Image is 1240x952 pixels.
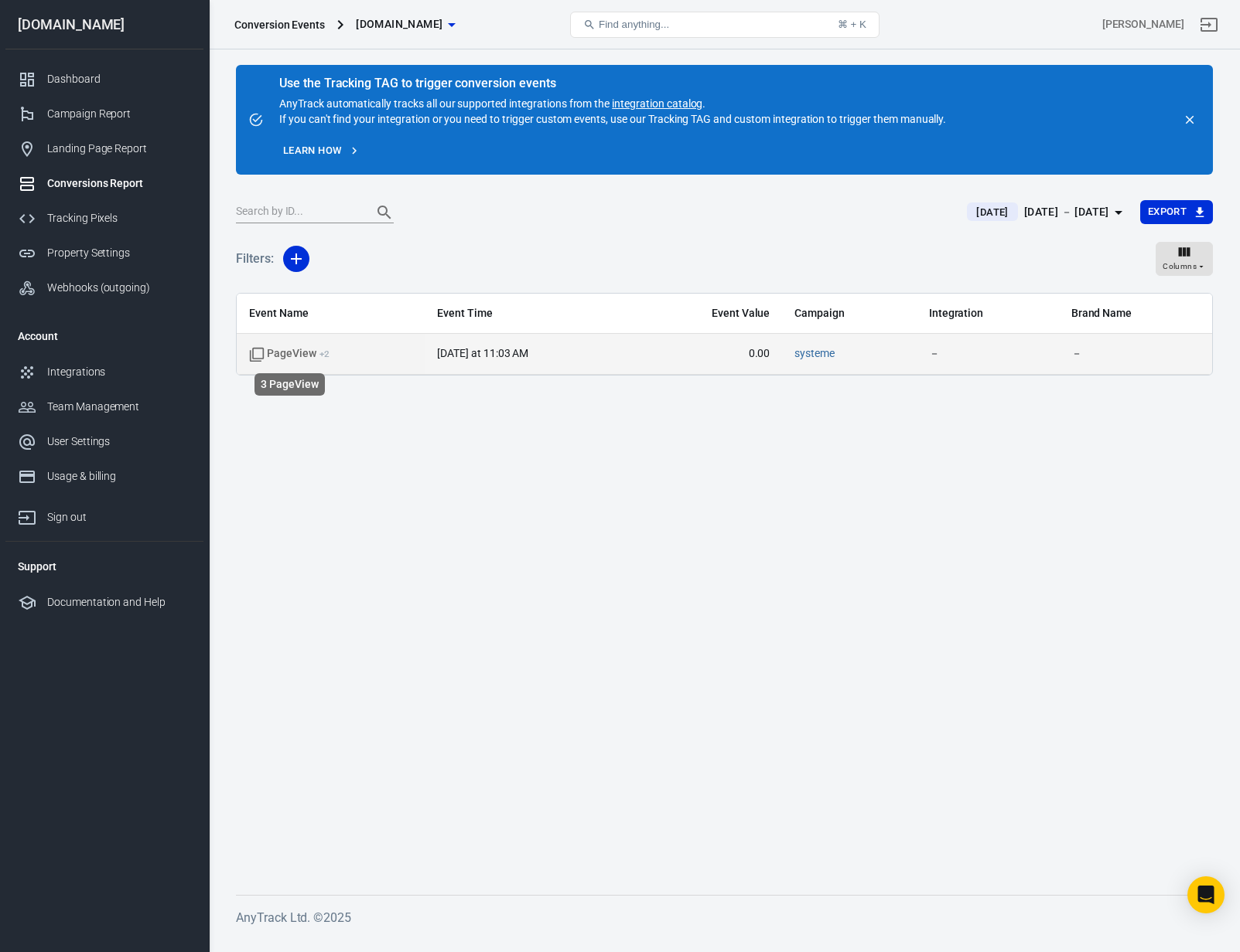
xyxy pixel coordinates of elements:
a: Dashboard [5,62,203,97]
span: Event Time [437,306,620,321]
li: Account [5,318,203,355]
div: Campaign Report [47,106,191,122]
a: systeme [794,347,835,359]
span: thecraftedceo.com [356,15,442,34]
li: Support [5,548,203,585]
span: Event Name [249,306,412,321]
a: Webhooks (outgoing) [5,270,203,305]
a: Tracking Pixels [5,201,203,236]
h6: AnyTrack Ltd. © 2025 [236,908,1213,927]
span: － [1071,346,1200,362]
a: Landing Page Report [5,131,203,166]
div: Open Intercom Messenger [1187,876,1225,913]
div: Account id: 8SSHn9Ca [1102,16,1184,32]
div: Team Management [47,399,191,415]
button: Find anything...⌘ + K [570,12,880,38]
span: [DATE] [970,205,1014,220]
div: Conversions Report [47,175,191,192]
button: [DATE][DATE] － [DATE] [955,199,1139,225]
span: Brand Name [1071,306,1200,321]
div: AnyTrack automatically tracks all our supported integrations from the . If you can't find your in... [279,77,946,127]
div: Conversion Events [234,17,325,32]
a: Integrations [5,355,203,389]
a: Conversions Report [5,166,203,201]
a: Learn how [279,139,364,163]
span: Campaign [794,306,904,321]
div: [DATE] － [DATE] [1024,202,1109,222]
a: Sign out [5,494,203,535]
span: Integration [929,306,1047,321]
a: Usage & billing [5,459,203,494]
div: Property Settings [47,245,191,261]
span: PageView [249,346,330,362]
button: close [1179,109,1201,131]
input: Search by ID... [236,202,360,223]
div: Integrations [47,364,191,380]
a: integration catalog [612,97,702,110]
span: Columns [1163,260,1197,274]
div: Webhooks (outgoing) [47,280,191,296]
div: [DOMAIN_NAME] [5,18,203,32]
span: － [929,346,1047,362]
button: Search [366,194,403,231]
a: Property Settings [5,236,203,270]
div: Usage & billing [47,468,191,484]
div: Tracking Pixels [47,210,191,226]
sup: + 2 [319,348,330,359]
time: 2025-09-04T11:03:47-07:00 [437,347,528,359]
span: 0.00 [646,346,770,362]
a: Team Management [5,389,203,424]
div: Landing Page Report [47,141,191,157]
div: User Settings [47,433,191,450]
span: systeme [794,346,835,362]
a: Sign out [1190,6,1228,43]
span: Event Value [646,306,770,321]
li: 3 PageView [261,376,319,393]
div: scrollable content [237,294,1212,375]
div: Documentation and Help [47,594,191,610]
button: [DOMAIN_NAME] [350,10,461,39]
span: Find anything... [599,19,669,30]
div: Use the Tracking TAG to trigger conversion events [279,76,946,91]
div: Sign out [47,509,191,525]
div: ⌘ + K [838,19,866,30]
button: Export [1140,200,1213,224]
h5: Filters: [236,234,274,284]
div: Dashboard [47,71,191,87]
button: Columns [1156,242,1213,276]
a: User Settings [5,424,203,459]
a: Campaign Report [5,97,203,131]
